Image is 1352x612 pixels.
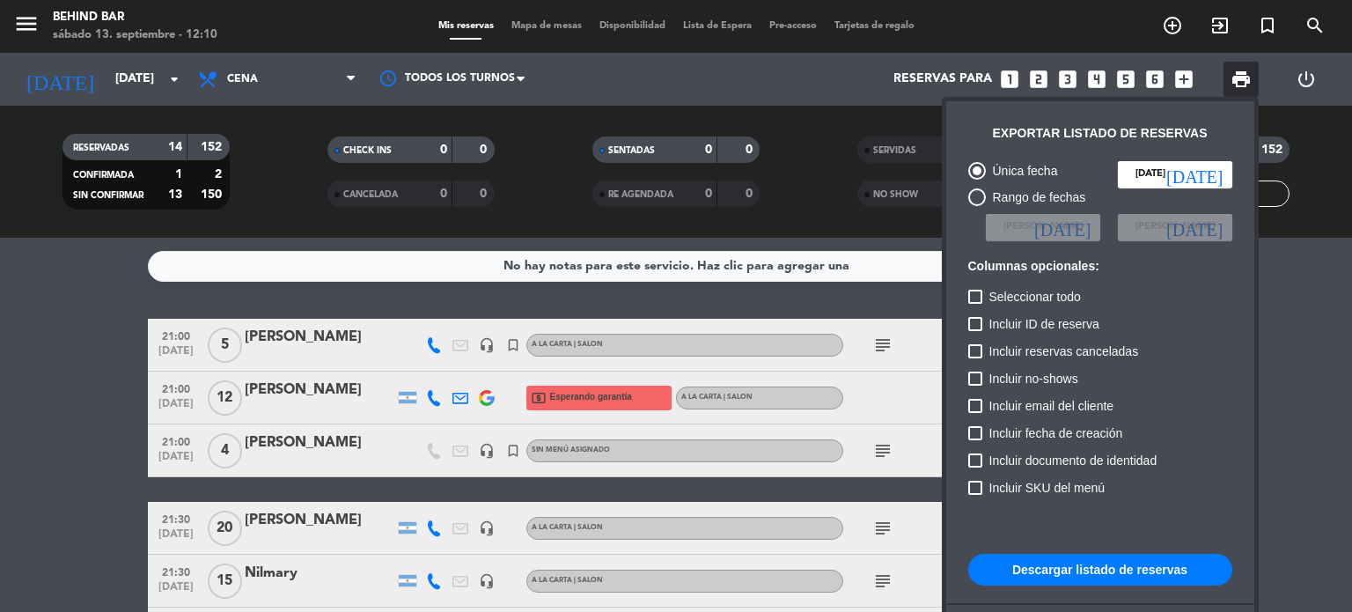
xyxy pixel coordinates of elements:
i: [DATE] [1166,166,1223,183]
span: Incluir fecha de creación [989,423,1123,444]
i: [DATE] [1034,218,1091,236]
div: Rango de fechas [986,188,1086,208]
span: Incluir SKU del menú [989,477,1106,498]
h6: Columnas opcionales: [968,259,1232,274]
i: [DATE] [1166,218,1223,236]
span: [PERSON_NAME] [1135,219,1215,235]
span: print [1231,69,1252,90]
span: Incluir ID de reserva [989,313,1099,335]
button: Descargar listado de reservas [968,554,1232,586]
span: Incluir no-shows [989,368,1078,389]
span: Incluir reservas canceladas [989,341,1139,362]
span: Incluir email del cliente [989,395,1114,417]
span: [PERSON_NAME] [1003,219,1083,235]
span: Seleccionar todo [989,286,1081,307]
div: Única fecha [986,161,1058,181]
div: Exportar listado de reservas [993,123,1208,144]
span: Incluir documento de identidad [989,450,1157,471]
